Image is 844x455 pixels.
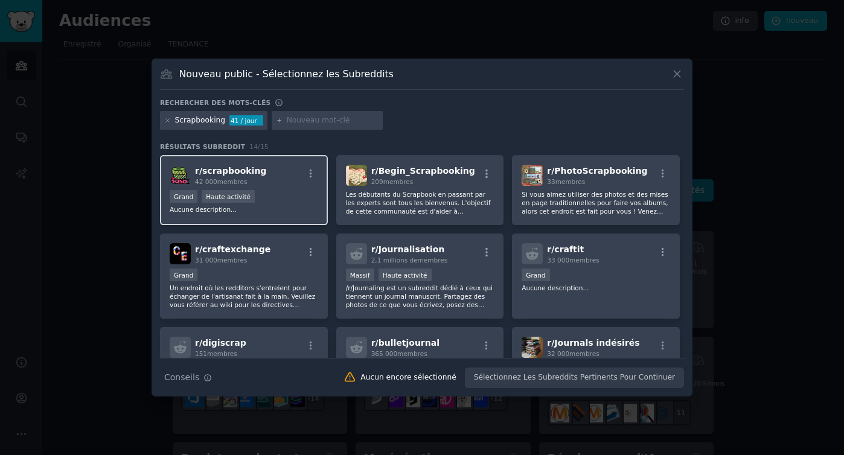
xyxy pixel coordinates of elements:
[164,371,199,384] span: Conseils
[160,367,216,388] button: Conseils
[195,244,270,254] span: r/ craftexchange
[522,165,543,186] img: PhotoScrapbooking
[547,338,639,348] span: r/ Journals indésirés
[170,205,318,214] p: Aucune description...
[360,372,456,383] div: Aucun encore sélectionné
[346,284,494,309] p: /r/Journaling est un subreddit dédié à ceux qui tiennent un journal manuscrit. Partagez des photo...
[170,269,197,281] div: Grand
[522,337,543,358] img: Journaux indésirables
[371,166,475,176] span: r/ Begin_Scrapbooking
[371,338,440,348] span: r/ bulletjournal
[371,178,414,185] span: 209 membres
[346,165,367,186] img: Commencer_Scrapbooking
[170,190,197,203] div: Grand
[547,178,585,185] span: 33 membres
[547,350,599,357] span: 32 000 membres
[379,269,432,281] div: Haute activité
[249,143,269,150] span: 14 /15
[346,269,374,281] div: Massif
[287,115,379,126] input: Nouveau mot-clé
[346,190,494,215] p: Les débutants du Scrapbook en passant par les experts sont tous les bienvenus. L'objectif de cett...
[170,243,191,264] img: Échange artisanal
[522,269,549,281] div: Grand
[179,68,394,80] h3: Nouveau public - Sélectionnez les Subreddits
[170,284,318,309] p: Un endroit où les redditors s'entreient pour échanger de l'artisanat fait à la main. Veuillez vou...
[160,98,270,107] h3: RECHERCHER DES MOTS-CLÉS
[547,256,599,264] span: 33 000 membres
[195,350,237,357] span: 151 membres
[160,142,245,151] span: RÉSULTATS SUBREDDIT
[195,178,247,185] span: 42 000 membres
[547,166,647,176] span: r/ PhotoScrapbooking
[195,256,247,264] span: 31 000 membres
[195,166,266,176] span: r/ scrapbooking
[371,350,427,357] span: 365 000 membres
[175,115,226,126] div: Scrapbooking
[547,244,584,254] span: r/ craftit
[170,165,191,186] img: Scrapbooking
[229,115,263,126] div: 41 / jour
[371,256,448,264] span: 2,1 millions de membres
[371,244,445,254] span: r/ Journalisation
[522,190,670,215] p: Si vous aimez utiliser des photos et des mises en page traditionnelles pour faire vos albums, alo...
[195,338,246,348] span: r/ digiscrap
[522,284,670,292] p: Aucune description...
[202,190,255,203] div: Haute activité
